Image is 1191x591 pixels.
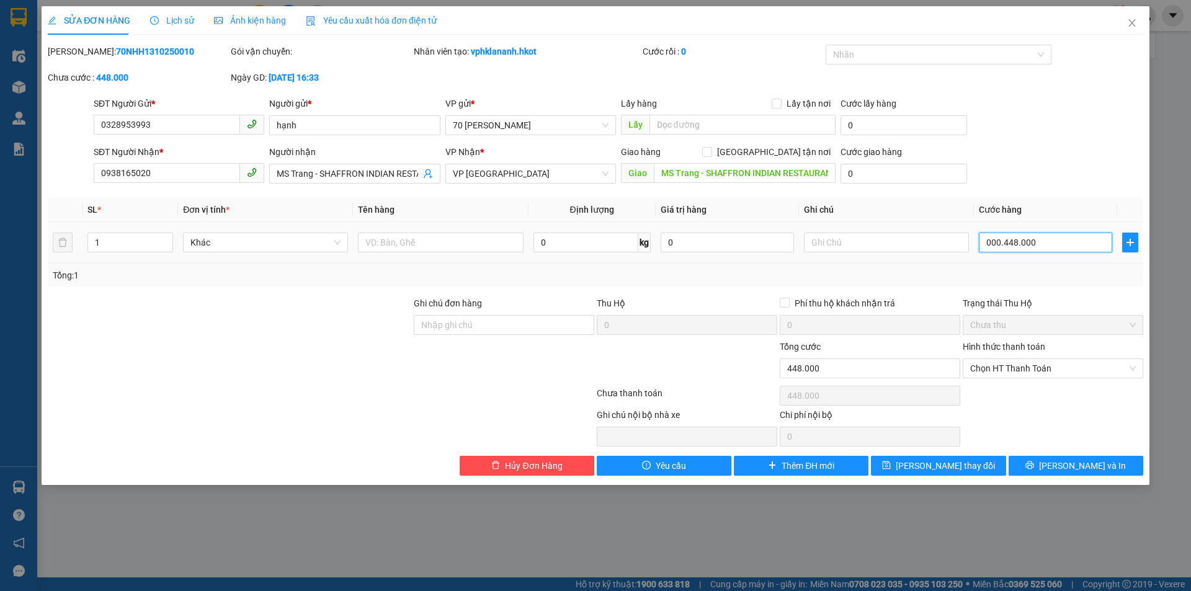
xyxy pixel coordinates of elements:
[471,47,537,56] b: vphklananh.hkot
[970,359,1136,378] span: Chọn HT Thanh Toán
[780,408,960,427] div: Chi phí nội bộ
[642,461,651,471] span: exclamation-circle
[597,298,625,308] span: Thu Hộ
[116,47,194,56] b: 70NHH1310250010
[491,461,500,471] span: delete
[656,459,686,473] span: Yêu cầu
[231,45,411,58] div: Gói vận chuyển:
[247,167,257,177] span: phone
[780,342,821,352] span: Tổng cước
[804,233,969,252] input: Ghi Chú
[33,53,131,92] span: SAPA, LÀO CAI ↔ [GEOGRAPHIC_DATA]
[782,459,834,473] span: Thêm ĐH mới
[453,164,609,183] span: VP Đà Nẵng
[963,342,1045,352] label: Hình thức thanh toán
[414,298,482,308] label: Ghi chú đơn hàng
[269,73,319,82] b: [DATE] 16:33
[445,147,480,157] span: VP Nhận
[649,115,836,135] input: Dọc đường
[597,408,777,427] div: Ghi chú nội bộ nhà xe
[306,16,437,25] span: Yêu cầu xuất hóa đơn điện tử
[460,456,594,476] button: deleteHủy Đơn Hàng
[48,16,56,25] span: edit
[505,459,562,473] span: Hủy Đơn Hàng
[654,163,836,183] input: Dọc đường
[33,63,131,92] span: ↔ [GEOGRAPHIC_DATA]
[7,48,27,107] img: logo
[768,461,777,471] span: plus
[782,97,836,110] span: Lấy tận nơi
[799,198,974,222] th: Ghi chú
[150,16,194,25] span: Lịch sử
[970,316,1136,334] span: Chưa thu
[1039,459,1126,473] span: [PERSON_NAME] và In
[358,233,523,252] input: VD: Bàn, Ghế
[734,456,868,476] button: plusThêm ĐH mới
[871,456,1006,476] button: save[PERSON_NAME] thay đổi
[643,45,823,58] div: Cước rồi :
[423,169,433,179] span: user-add
[621,147,661,157] span: Giao hàng
[1115,6,1149,41] button: Close
[414,45,640,58] div: Nhân viên tạo:
[979,205,1022,215] span: Cước hàng
[841,147,902,157] label: Cước giao hàng
[94,145,264,159] div: SĐT Người Nhận
[841,164,967,184] input: Cước giao hàng
[306,16,316,26] img: icon
[453,116,609,135] span: 70 Nguyễn Hữu Huân
[1123,238,1138,247] span: plus
[40,10,125,50] strong: CHUYỂN PHÁT NHANH HK BUSLINES
[53,269,460,282] div: Tổng: 1
[96,73,128,82] b: 448.000
[269,145,440,159] div: Người nhận
[597,456,731,476] button: exclamation-circleYêu cầu
[150,16,159,25] span: clock-circle
[190,233,341,252] span: Khác
[790,296,900,310] span: Phí thu hộ khách nhận trả
[183,205,230,215] span: Đơn vị tính
[48,45,228,58] div: [PERSON_NAME]:
[214,16,286,25] span: Ảnh kiện hàng
[445,97,616,110] div: VP gửi
[963,296,1143,310] div: Trạng thái Thu Hộ
[661,205,707,215] span: Giá trị hàng
[621,163,654,183] span: Giao
[882,461,891,471] span: save
[681,47,686,56] b: 0
[1122,233,1138,252] button: plus
[1127,18,1137,28] span: close
[53,233,73,252] button: delete
[841,115,967,135] input: Cước lấy hàng
[358,205,395,215] span: Tên hàng
[414,315,594,335] input: Ghi chú đơn hàng
[570,205,614,215] span: Định lượng
[48,71,228,84] div: Chưa cước :
[247,119,257,129] span: phone
[137,76,233,89] span: 70NHH1310250010
[638,233,651,252] span: kg
[841,99,896,109] label: Cước lấy hàng
[214,16,223,25] span: picture
[595,386,778,408] div: Chưa thanh toán
[231,71,411,84] div: Ngày GD:
[48,16,130,25] span: SỬA ĐƠN HÀNG
[621,99,657,109] span: Lấy hàng
[269,97,440,110] div: Người gửi
[896,459,995,473] span: [PERSON_NAME] thay đổi
[87,205,97,215] span: SL
[38,73,132,92] span: ↔ [GEOGRAPHIC_DATA]
[94,97,264,110] div: SĐT Người Gửi
[621,115,649,135] span: Lấy
[1025,461,1034,471] span: printer
[712,145,836,159] span: [GEOGRAPHIC_DATA] tận nơi
[1009,456,1143,476] button: printer[PERSON_NAME] và In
